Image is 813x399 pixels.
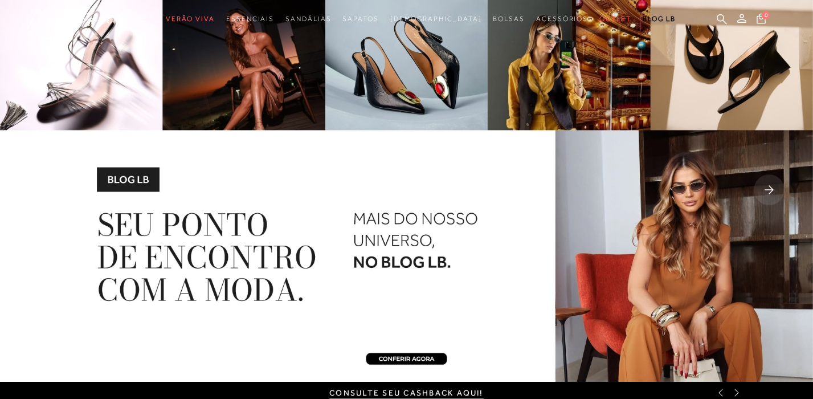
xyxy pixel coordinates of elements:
span: Essenciais [226,15,274,23]
a: noSubCategoriesText [493,9,525,30]
a: noSubCategoriesText [390,9,482,30]
a: noSubCategoriesText [599,9,631,30]
span: Sandálias [285,15,331,23]
span: Bolsas [493,15,525,23]
span: 0 [762,11,770,19]
button: 0 [753,13,769,28]
a: CONSULTE SEU CASHBACK AQUI! [329,388,483,397]
a: BLOG LB [643,9,676,30]
span: BLOG LB [643,15,676,23]
a: noSubCategoriesText [285,9,331,30]
span: Outlet [599,15,631,23]
span: Sapatos [342,15,378,23]
a: noSubCategoriesText [342,9,378,30]
span: Verão Viva [166,15,215,23]
span: Acessórios [536,15,588,23]
a: noSubCategoriesText [166,9,215,30]
a: noSubCategoriesText [226,9,274,30]
span: [DEMOGRAPHIC_DATA] [390,15,482,23]
a: noSubCategoriesText [536,9,588,30]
